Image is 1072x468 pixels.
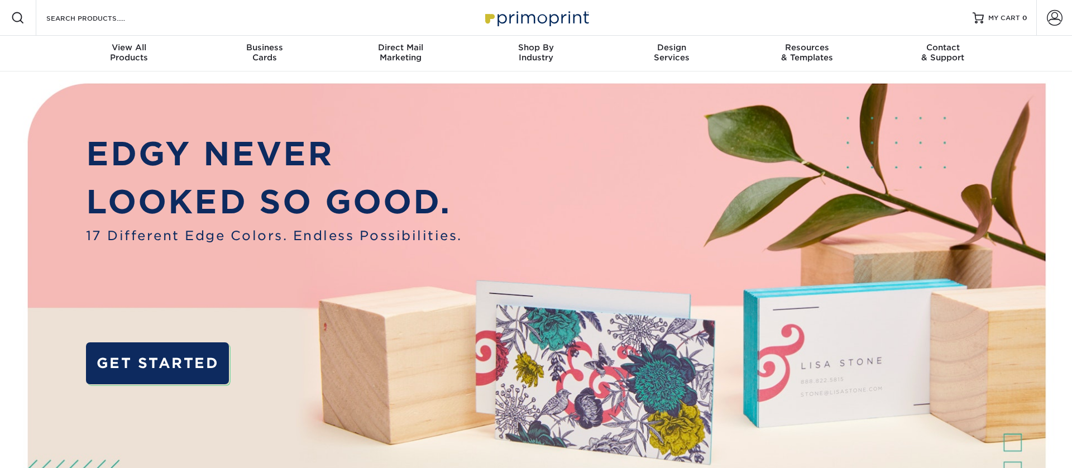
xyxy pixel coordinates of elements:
input: SEARCH PRODUCTS..... [45,11,154,25]
a: Contact& Support [875,36,1011,71]
span: View All [61,42,197,52]
p: EDGY NEVER [86,130,462,178]
div: Services [604,42,739,63]
img: Primoprint [480,6,592,30]
span: Contact [875,42,1011,52]
a: View AllProducts [61,36,197,71]
div: Cards [197,42,333,63]
span: Resources [739,42,875,52]
div: Marketing [333,42,468,63]
span: Direct Mail [333,42,468,52]
p: LOOKED SO GOOD. [86,178,462,226]
span: MY CART [988,13,1020,23]
span: Design [604,42,739,52]
span: 17 Different Edge Colors. Endless Possibilities. [86,226,462,246]
a: DesignServices [604,36,739,71]
a: Resources& Templates [739,36,875,71]
span: Shop By [468,42,604,52]
div: & Support [875,42,1011,63]
div: Industry [468,42,604,63]
span: Business [197,42,333,52]
span: 0 [1022,14,1027,22]
div: Products [61,42,197,63]
div: & Templates [739,42,875,63]
a: BusinessCards [197,36,333,71]
a: Direct MailMarketing [333,36,468,71]
a: GET STARTED [86,342,229,385]
a: Shop ByIndustry [468,36,604,71]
